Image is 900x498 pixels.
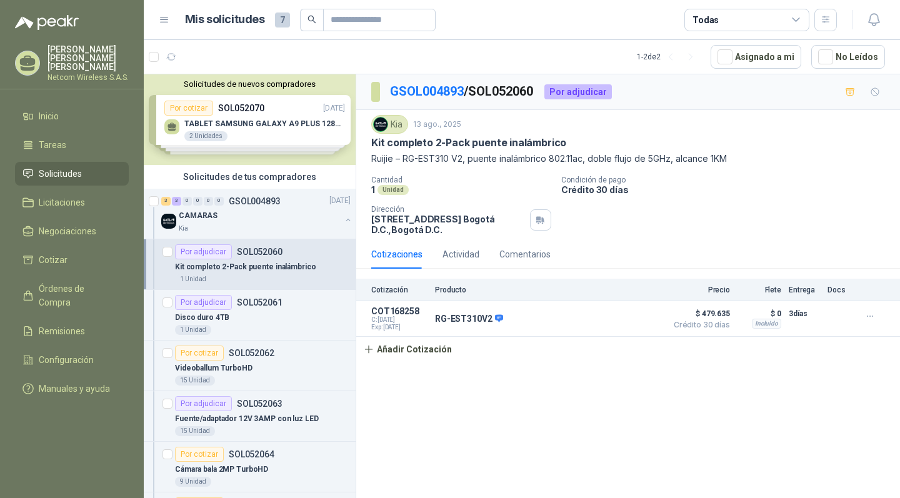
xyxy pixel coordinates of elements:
div: Actividad [442,247,479,261]
span: Solicitudes [39,167,82,181]
p: Videoballum TurboHD [175,362,252,374]
a: Por cotizarSOL052064Cámara bala 2MP TurboHD9 Unidad [144,442,356,492]
p: [PERSON_NAME] [PERSON_NAME] [PERSON_NAME] [47,45,129,71]
div: 0 [204,197,213,206]
span: Cotizar [39,253,67,267]
span: Remisiones [39,324,85,338]
div: Incluido [752,319,781,329]
p: Entrega [789,286,820,294]
p: Netcom Wireless S.A.S. [47,74,129,81]
span: Licitaciones [39,196,85,209]
p: [STREET_ADDRESS] Bogotá D.C. , Bogotá D.C. [371,214,525,235]
a: Solicitudes [15,162,129,186]
p: Docs [827,286,852,294]
div: 1 Unidad [175,274,211,284]
p: RG-EST310V2 [435,314,503,325]
a: Cotizar [15,248,129,272]
p: Cantidad [371,176,551,184]
a: Por adjudicarSOL052061Disco duro 4TB1 Unidad [144,290,356,341]
div: 1 - 2 de 2 [637,47,701,67]
div: Comentarios [499,247,551,261]
div: 9 Unidad [175,477,211,487]
div: Unidad [377,185,409,195]
span: Tareas [39,138,66,152]
span: Órdenes de Compra [39,282,117,309]
div: 3 [161,197,171,206]
p: COT168258 [371,306,427,316]
div: 1 Unidad [175,325,211,335]
p: 3 días [789,306,820,321]
a: Manuales y ayuda [15,377,129,401]
p: Producto [435,286,660,294]
span: Inicio [39,109,59,123]
p: CAMARAS [179,211,217,222]
span: Crédito 30 días [667,321,730,329]
div: 0 [193,197,202,206]
p: Fuente/adaptador 12V 3AMP con luz LED [175,413,319,425]
img: Company Logo [374,117,387,131]
img: Logo peakr [15,15,79,30]
img: Company Logo [161,214,176,229]
p: Disco duro 4TB [175,312,229,324]
a: Por adjudicarSOL052060Kit completo 2-Pack puente inalámbrico1 Unidad [144,239,356,290]
a: Configuración [15,348,129,372]
a: Órdenes de Compra [15,277,129,314]
div: Solicitudes de nuevos compradoresPor cotizarSOL052070[DATE] TABLET SAMSUNG GALAXY A9 PLUS 128GB2 ... [144,74,356,165]
div: Por cotizar [175,346,224,361]
div: 0 [182,197,192,206]
div: Por adjudicar [175,295,232,310]
p: $ 0 [737,306,781,321]
div: Por adjudicar [544,84,612,99]
a: 3 3 0 0 0 0 GSOL004893[DATE] Company LogoCAMARASKia [161,194,353,234]
span: 7 [275,12,290,27]
p: Crédito 30 días [561,184,895,195]
div: Por adjudicar [175,244,232,259]
p: Ruijie – RG-EST310 V2, puente inalámbrico 802.11ac, doble flujo de 5GHz, alcance 1KM [371,152,885,166]
p: SOL052062 [229,349,274,357]
a: Inicio [15,104,129,128]
a: GSOL004893 [390,84,464,99]
a: Remisiones [15,319,129,343]
h1: Mis solicitudes [185,11,265,29]
p: 1 [371,184,375,195]
p: Dirección [371,205,525,214]
p: Condición de pago [561,176,895,184]
p: 13 ago., 2025 [413,119,461,131]
p: SOL052064 [229,450,274,459]
span: search [307,15,316,24]
button: Asignado a mi [711,45,801,69]
span: Negociaciones [39,224,96,238]
p: SOL052060 [237,247,282,256]
div: 0 [214,197,224,206]
p: / SOL052060 [390,82,534,101]
div: Kia [371,115,408,134]
span: Manuales y ayuda [39,382,110,396]
p: Kia [179,224,188,234]
div: Cotizaciones [371,247,422,261]
div: 15 Unidad [175,426,215,436]
p: Flete [737,286,781,294]
span: Configuración [39,353,94,367]
a: Por cotizarSOL052062Videoballum TurboHD15 Unidad [144,341,356,391]
button: No Leídos [811,45,885,69]
p: Precio [667,286,730,294]
p: SOL052061 [237,298,282,307]
p: SOL052063 [237,399,282,408]
p: Cotización [371,286,427,294]
p: Kit completo 2-Pack puente inalámbrico [175,261,316,273]
button: Solicitudes de nuevos compradores [149,79,351,89]
div: Por cotizar [175,447,224,462]
a: Tareas [15,133,129,157]
p: Cámara bala 2MP TurboHD [175,464,268,476]
div: 15 Unidad [175,376,215,386]
span: C: [DATE] [371,316,427,324]
p: [DATE] [329,196,351,207]
button: Añadir Cotización [356,337,459,362]
a: Por adjudicarSOL052063Fuente/adaptador 12V 3AMP con luz LED15 Unidad [144,391,356,442]
div: Todas [692,13,719,27]
p: GSOL004893 [229,197,281,206]
div: Solicitudes de tus compradores [144,165,356,189]
p: Kit completo 2-Pack puente inalámbrico [371,136,566,149]
div: Por adjudicar [175,396,232,411]
span: $ 479.635 [667,306,730,321]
